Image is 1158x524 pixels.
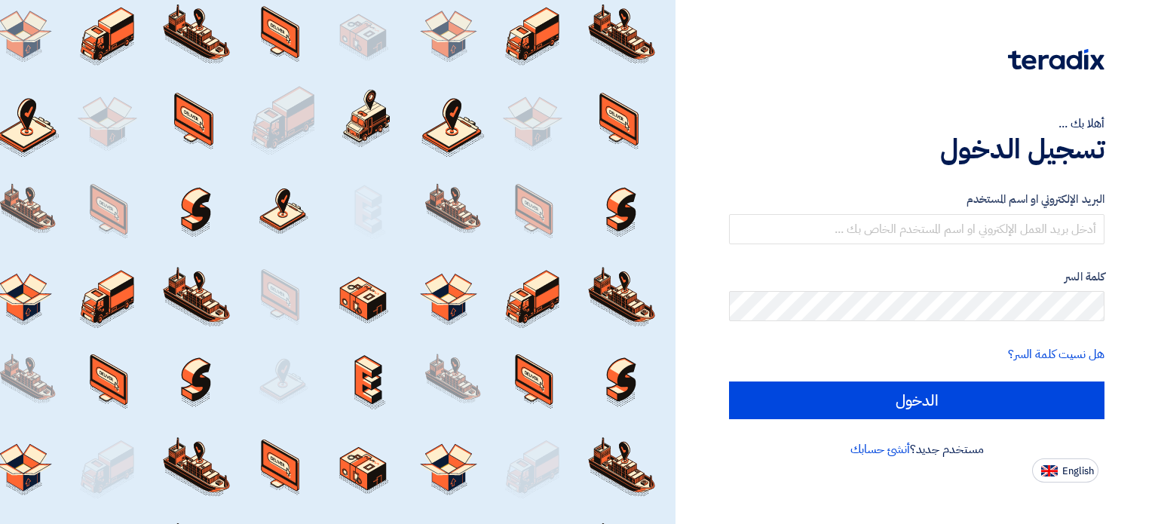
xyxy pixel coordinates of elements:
[850,440,910,458] a: أنشئ حسابك
[729,268,1104,286] label: كلمة السر
[729,191,1104,208] label: البريد الإلكتروني او اسم المستخدم
[1008,345,1104,363] a: هل نسيت كلمة السر؟
[729,440,1104,458] div: مستخدم جديد؟
[1032,458,1098,483] button: English
[729,214,1104,244] input: أدخل بريد العمل الإلكتروني او اسم المستخدم الخاص بك ...
[1041,465,1058,477] img: en-US.png
[1062,466,1094,477] span: English
[729,133,1104,166] h1: تسجيل الدخول
[729,382,1104,419] input: الدخول
[729,115,1104,133] div: أهلا بك ...
[1008,49,1104,70] img: Teradix logo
